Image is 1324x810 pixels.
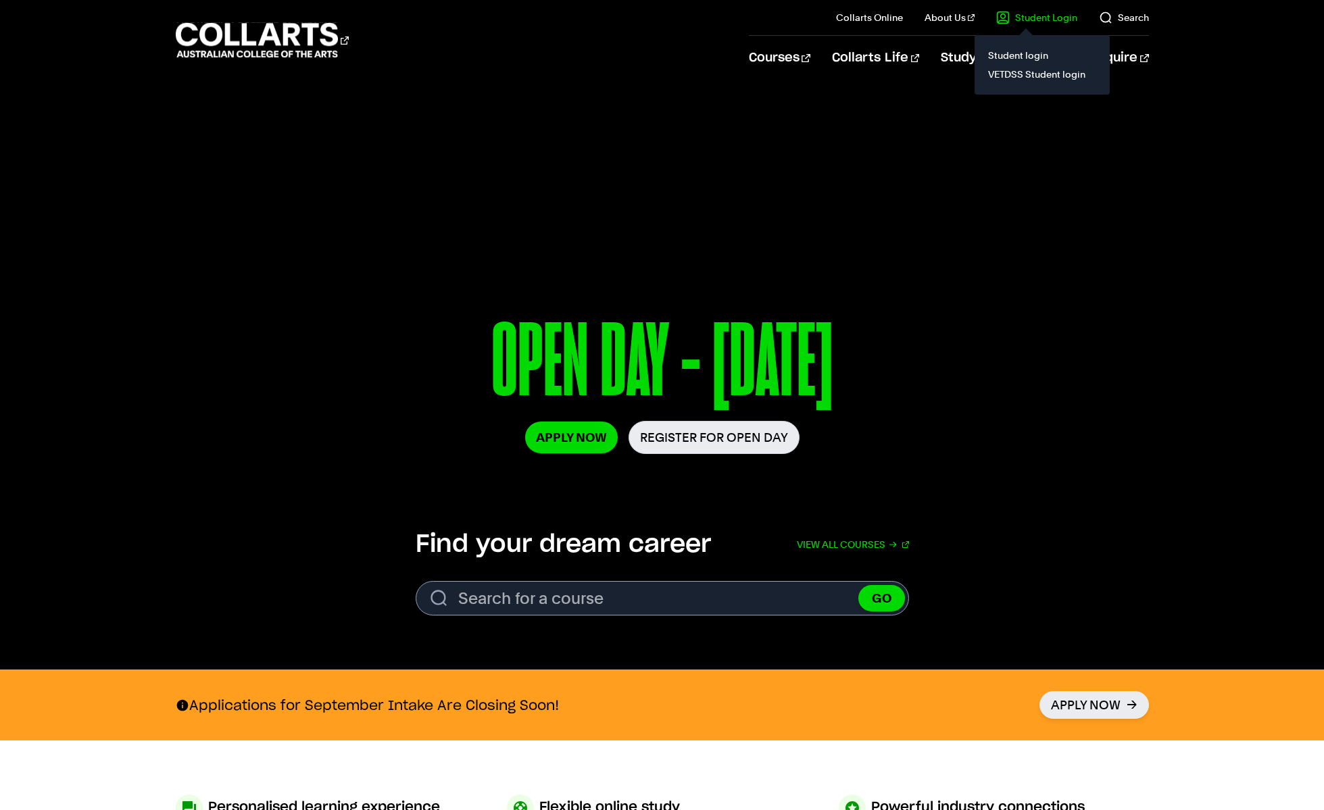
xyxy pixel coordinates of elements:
a: Collarts Online [836,11,903,24]
input: Search for a course [416,581,909,615]
a: VETDSS Student login [985,65,1099,84]
a: Apply Now [525,422,618,453]
button: GO [858,585,905,611]
a: Collarts Life [832,36,919,80]
a: About Us [925,11,975,24]
a: Student login [985,46,1099,65]
a: Student Login [996,11,1077,24]
p: Applications for September Intake Are Closing Soon! [176,697,559,714]
h2: Find your dream career [416,530,711,559]
p: OPEN DAY - [DATE] [288,309,1036,421]
a: Search [1099,11,1149,24]
a: Courses [749,36,810,80]
a: Apply Now [1039,691,1149,719]
a: View all courses [797,530,909,559]
a: Register for Open Day [629,421,800,454]
a: Enquire [1089,36,1148,80]
div: Go to homepage [176,21,349,59]
form: Search [416,581,909,615]
a: Study Information [941,36,1068,80]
